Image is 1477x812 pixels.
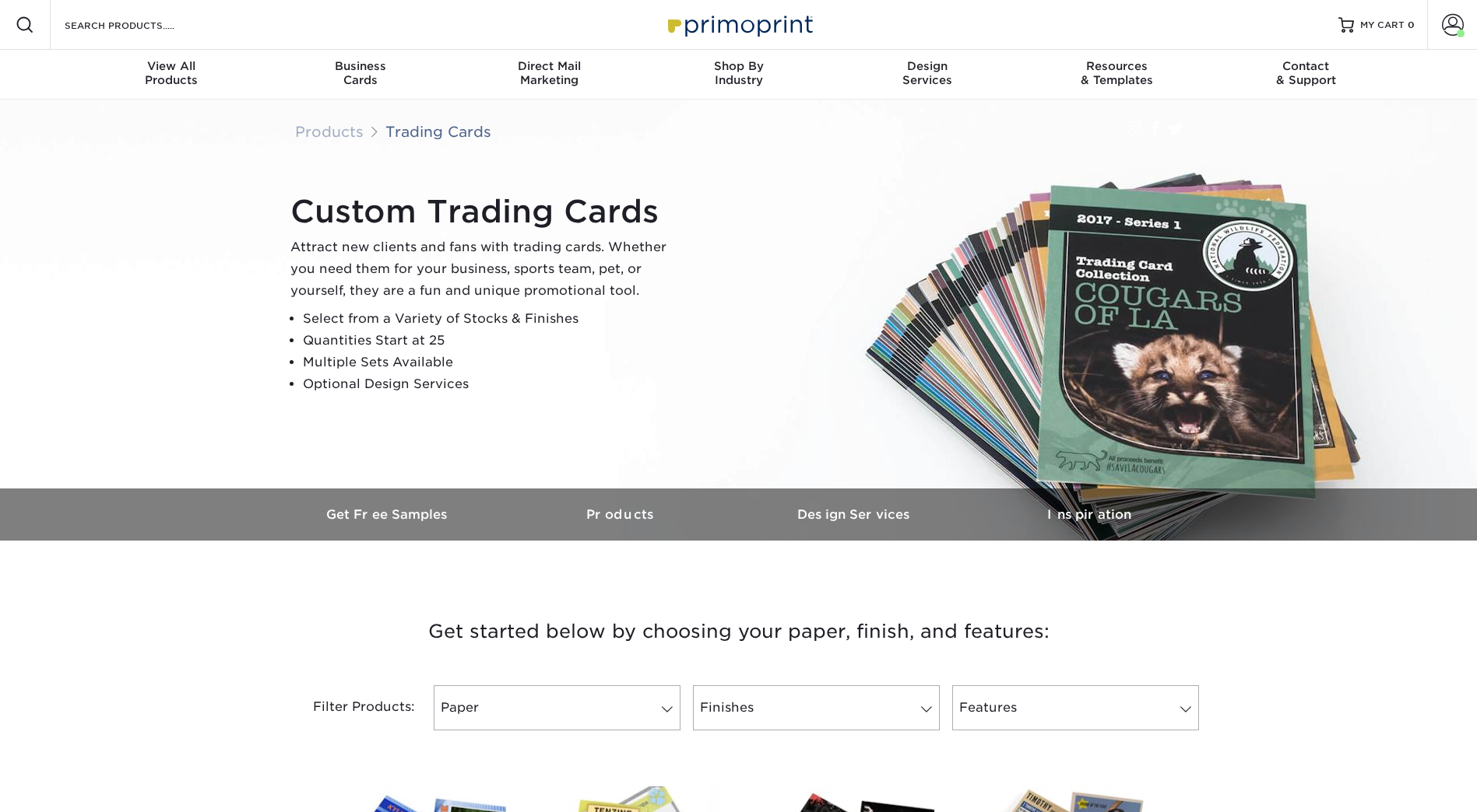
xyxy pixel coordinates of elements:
[833,59,1022,87] div: Services
[505,507,739,522] h3: Products
[739,488,972,541] a: Design Services
[833,59,1022,73] span: Design
[952,685,1199,730] a: Features
[1360,19,1405,32] span: MY CART
[434,685,680,730] a: Paper
[1022,50,1211,100] a: Resources& Templates
[272,488,505,541] a: Get Free Samples
[283,597,1194,667] h3: Get started below by choosing your paper, finish, and features:
[290,193,680,230] h1: Custom Trading Cards
[77,50,266,100] a: View AllProducts
[266,59,455,87] div: Cards
[1211,59,1401,87] div: & Support
[1211,50,1401,100] a: Contact& Support
[303,352,680,373] li: Multiple Sets Available
[833,50,1022,100] a: DesignServices
[644,59,833,73] span: Shop By
[455,59,644,87] div: Marketing
[739,507,972,522] h3: Design Services
[77,59,266,73] span: View All
[505,488,739,541] a: Products
[1408,19,1415,30] span: 0
[303,373,680,395] li: Optional Design Services
[661,8,817,41] img: Primoprint
[644,59,833,87] div: Industry
[295,123,364,140] a: Products
[303,330,680,352] li: Quantities Start at 25
[972,488,1206,541] a: Inspiration
[455,50,644,100] a: Direct MailMarketing
[303,308,680,330] li: Select from a Variety of Stocks & Finishes
[63,16,215,34] input: SEARCH PRODUCTS.....
[385,123,491,140] a: Trading Cards
[1211,59,1401,73] span: Contact
[272,685,427,730] div: Filter Products:
[1022,59,1211,73] span: Resources
[693,685,940,730] a: Finishes
[972,507,1206,522] h3: Inspiration
[290,236,680,302] p: Attract new clients and fans with trading cards. Whether you need them for your business, sports ...
[1022,59,1211,87] div: & Templates
[266,59,455,73] span: Business
[644,50,833,100] a: Shop ByIndustry
[266,50,455,100] a: BusinessCards
[455,59,644,73] span: Direct Mail
[77,59,266,87] div: Products
[272,507,505,522] h3: Get Free Samples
